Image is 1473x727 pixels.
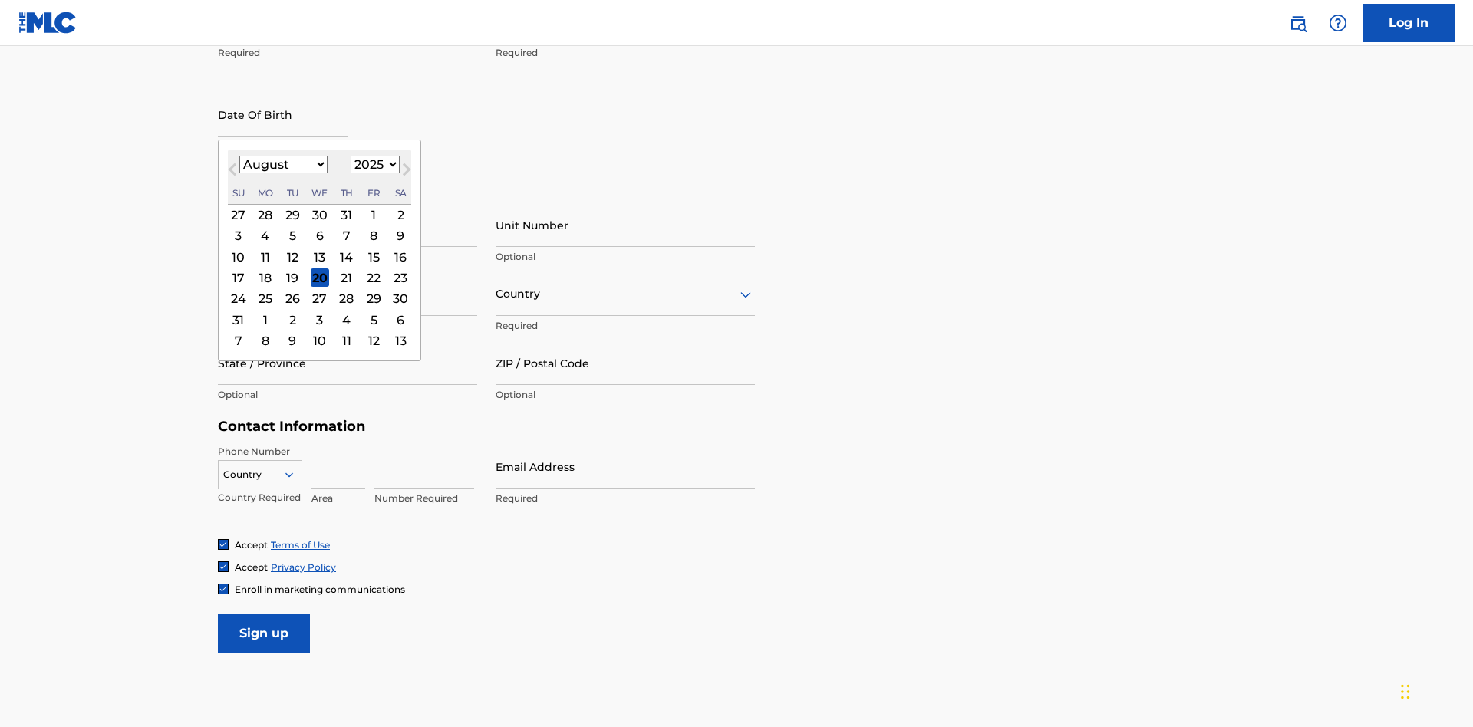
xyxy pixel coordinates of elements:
[496,319,755,333] p: Required
[218,491,302,505] p: Country Required
[256,331,275,350] div: Choose Monday, September 8th, 2025
[229,248,248,266] div: Choose Sunday, August 10th, 2025
[229,206,248,224] div: Choose Sunday, July 27th, 2025
[235,561,268,573] span: Accept
[283,311,302,329] div: Choose Tuesday, September 2nd, 2025
[338,184,356,202] div: Thursday
[364,248,383,266] div: Choose Friday, August 15th, 2025
[228,205,411,351] div: Month August, 2025
[256,311,275,329] div: Choose Monday, September 1st, 2025
[311,492,365,505] p: Area
[218,418,755,436] h5: Contact Information
[218,614,310,653] input: Sign up
[364,206,383,224] div: Choose Friday, August 1st, 2025
[338,331,356,350] div: Choose Thursday, September 11th, 2025
[391,206,410,224] div: Choose Saturday, August 2nd, 2025
[311,290,329,308] div: Choose Wednesday, August 27th, 2025
[283,290,302,308] div: Choose Tuesday, August 26th, 2025
[1329,14,1347,32] img: help
[218,46,477,60] p: Required
[338,206,356,224] div: Choose Thursday, July 31st, 2025
[283,331,302,350] div: Choose Tuesday, September 9th, 2025
[219,562,228,571] img: checkbox
[1283,8,1313,38] a: Public Search
[271,539,330,551] a: Terms of Use
[218,388,477,402] p: Optional
[256,206,275,224] div: Choose Monday, July 28th, 2025
[1401,669,1410,715] div: Drag
[338,290,356,308] div: Choose Thursday, August 28th, 2025
[391,227,410,245] div: Choose Saturday, August 9th, 2025
[256,184,275,202] div: Monday
[311,206,329,224] div: Choose Wednesday, July 30th, 2025
[391,248,410,266] div: Choose Saturday, August 16th, 2025
[1363,4,1455,42] a: Log In
[338,311,356,329] div: Choose Thursday, September 4th, 2025
[271,561,336,573] a: Privacy Policy
[218,186,1255,204] h5: Personal Address
[229,311,248,329] div: Choose Sunday, August 31st, 2025
[235,539,268,551] span: Accept
[1323,8,1353,38] div: Help
[229,268,248,287] div: Choose Sunday, August 17th, 2025
[496,388,755,402] p: Optional
[1396,653,1473,727] iframe: Chat Widget
[219,540,228,549] img: checkbox
[364,227,383,245] div: Choose Friday, August 8th, 2025
[219,584,228,594] img: checkbox
[338,268,356,287] div: Choose Thursday, August 21st, 2025
[496,492,755,505] p: Required
[338,227,356,245] div: Choose Thursday, August 7th, 2025
[364,290,383,308] div: Choose Friday, August 29th, 2025
[218,140,421,362] div: Choose Date
[391,331,410,350] div: Choose Saturday, September 13th, 2025
[311,248,329,266] div: Choose Wednesday, August 13th, 2025
[394,160,419,185] button: Next Month
[229,184,248,202] div: Sunday
[256,248,275,266] div: Choose Monday, August 11th, 2025
[364,311,383,329] div: Choose Friday, September 5th, 2025
[311,184,329,202] div: Wednesday
[364,184,383,202] div: Friday
[364,331,383,350] div: Choose Friday, September 12th, 2025
[496,250,755,264] p: Optional
[364,268,383,287] div: Choose Friday, August 22nd, 2025
[391,311,410,329] div: Choose Saturday, September 6th, 2025
[229,227,248,245] div: Choose Sunday, August 3rd, 2025
[229,331,248,350] div: Choose Sunday, September 7th, 2025
[496,46,755,60] p: Required
[374,492,474,505] p: Number Required
[1289,14,1307,32] img: search
[283,184,302,202] div: Tuesday
[391,268,410,287] div: Choose Saturday, August 23rd, 2025
[338,248,356,266] div: Choose Thursday, August 14th, 2025
[391,184,410,202] div: Saturday
[311,227,329,245] div: Choose Wednesday, August 6th, 2025
[256,290,275,308] div: Choose Monday, August 25th, 2025
[311,331,329,350] div: Choose Wednesday, September 10th, 2025
[220,160,245,185] button: Previous Month
[283,248,302,266] div: Choose Tuesday, August 12th, 2025
[391,290,410,308] div: Choose Saturday, August 30th, 2025
[311,311,329,329] div: Choose Wednesday, September 3rd, 2025
[283,206,302,224] div: Choose Tuesday, July 29th, 2025
[256,227,275,245] div: Choose Monday, August 4th, 2025
[311,268,329,287] div: Choose Wednesday, August 20th, 2025
[235,584,405,595] span: Enroll in marketing communications
[18,12,77,34] img: MLC Logo
[229,290,248,308] div: Choose Sunday, August 24th, 2025
[283,227,302,245] div: Choose Tuesday, August 5th, 2025
[283,268,302,287] div: Choose Tuesday, August 19th, 2025
[256,268,275,287] div: Choose Monday, August 18th, 2025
